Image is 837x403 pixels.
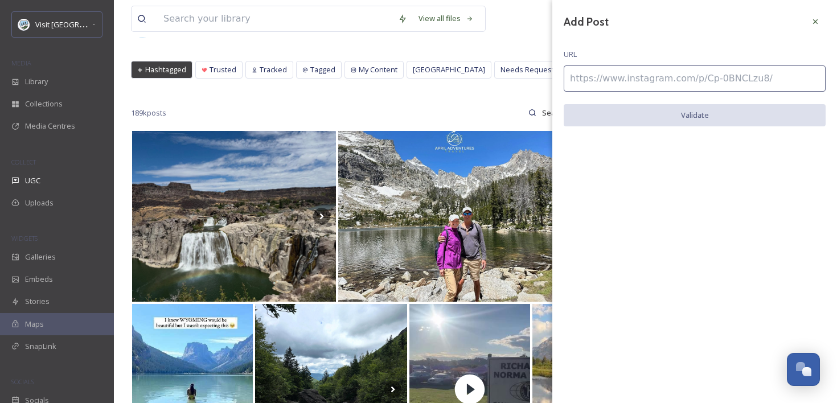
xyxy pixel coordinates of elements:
[25,175,40,186] span: UGC
[11,234,38,242] span: WIDGETS
[158,6,392,31] input: Search your library
[564,104,826,126] button: Validate
[25,341,56,352] span: SnapLink
[564,65,826,92] input: https://www.instagram.com/p/Cp-0BNCLzu8/
[131,108,166,118] span: 189k posts
[18,19,30,30] img: download.png
[25,252,56,262] span: Galleries
[564,49,577,60] span: URL
[25,274,53,285] span: Embeds
[210,64,236,75] span: Trusted
[25,76,48,87] span: Library
[260,64,287,75] span: Tracked
[11,59,31,67] span: MEDIA
[338,131,571,302] img: No problem a 10 mi, 3000 ft elevation hike can’t solve. Just make sure to bring your favorite, br...
[11,377,34,386] span: SOCIALS
[25,198,54,208] span: Uploads
[25,319,44,330] span: Maps
[35,19,145,30] span: Visit [GEOGRAPHIC_DATA] Parks
[500,64,554,75] span: Needs Request
[132,131,336,302] img: Part 1: Washington to Utah 🏔️➡️🏜️ First night turtley.runnin and I stayed near Shoshone Falls in ...
[787,353,820,386] button: Open Chat
[25,121,75,131] span: Media Centres
[413,64,485,75] span: [GEOGRAPHIC_DATA]
[145,64,186,75] span: Hashtagged
[11,158,36,166] span: COLLECT
[25,296,50,307] span: Stories
[413,7,479,30] a: View all files
[564,14,609,30] h3: Add Post
[310,64,335,75] span: Tagged
[536,101,573,124] input: Search
[359,64,397,75] span: My Content
[25,98,63,109] span: Collections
